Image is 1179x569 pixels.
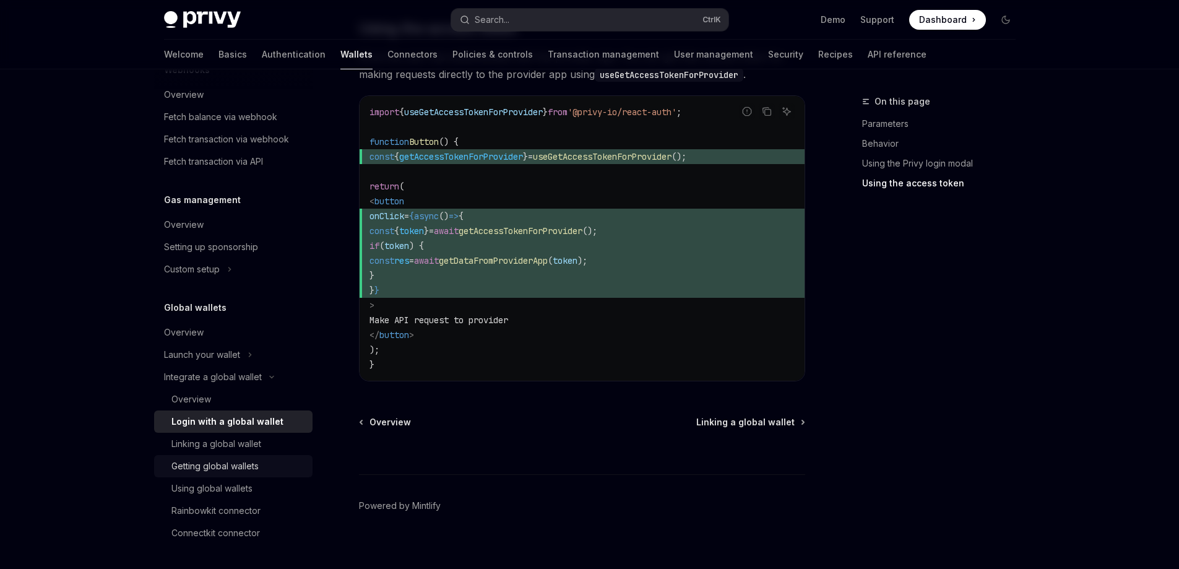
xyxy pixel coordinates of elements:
[595,68,743,82] code: useGetAccessTokenForProvider
[154,500,313,522] a: Rainbowkit connector
[759,103,775,119] button: Copy the contents from the code block
[768,40,803,69] a: Security
[369,344,379,355] span: );
[399,106,404,118] span: {
[696,416,795,428] span: Linking a global wallet
[434,225,459,237] span: await
[404,106,543,118] span: useGetAccessTokenForProvider
[171,481,253,496] div: Using global wallets
[387,40,438,69] a: Connectors
[154,150,313,173] a: Fetch transaction via API
[862,134,1026,154] a: Behavior
[409,255,414,266] span: =
[676,106,681,118] span: ;
[429,225,434,237] span: =
[674,40,753,69] a: User management
[459,211,464,222] span: {
[394,255,409,266] span: res
[154,477,313,500] a: Using global wallets
[154,344,313,366] button: Toggle Launch your wallet section
[439,211,449,222] span: ()
[154,410,313,433] a: Login with a global wallet
[424,225,429,237] span: }
[369,255,394,266] span: const
[409,240,424,251] span: ) {
[154,84,313,106] a: Overview
[528,151,533,162] span: =
[171,526,260,541] div: Connectkit connector
[919,14,967,26] span: Dashboard
[553,255,577,266] span: token
[475,12,509,27] div: Search...
[379,240,384,251] span: (
[340,40,373,69] a: Wallets
[164,40,204,69] a: Welcome
[862,114,1026,134] a: Parameters
[171,392,211,407] div: Overview
[523,151,528,162] span: }
[779,103,795,119] button: Ask AI
[171,503,261,518] div: Rainbowkit connector
[154,214,313,236] a: Overview
[818,40,853,69] a: Recipes
[360,416,411,428] a: Overview
[171,459,259,474] div: Getting global wallets
[164,193,241,207] h5: Gas management
[369,416,411,428] span: Overview
[862,154,1026,173] a: Using the Privy login modal
[154,128,313,150] a: Fetch transaction via webhook
[164,262,220,277] div: Custom setup
[154,433,313,455] a: Linking a global wallet
[702,15,721,25] span: Ctrl K
[164,110,277,124] div: Fetch balance via webhook
[369,225,394,237] span: const
[996,10,1016,30] button: Toggle dark mode
[369,300,374,311] span: >
[164,300,227,315] h5: Global wallets
[369,196,374,207] span: <
[548,255,553,266] span: (
[533,151,672,162] span: useGetAccessTokenForProvider
[164,217,204,232] div: Overview
[369,136,409,147] span: function
[154,388,313,410] a: Overview
[171,437,261,451] div: Linking a global wallet
[369,151,394,162] span: const
[369,315,508,326] span: Make API request to provider
[862,173,1026,193] a: Using the access token
[909,10,986,30] a: Dashboard
[164,240,258,254] div: Setting up sponsorship
[399,225,424,237] span: token
[164,370,262,384] div: Integrate a global wallet
[696,416,804,428] a: Linking a global wallet
[399,181,404,192] span: (
[409,329,414,341] span: >
[359,500,441,512] a: Powered by Mintlify
[369,211,404,222] span: onClick
[449,211,459,222] span: =>
[394,225,399,237] span: {
[548,40,659,69] a: Transaction management
[369,270,374,281] span: }
[164,325,204,340] div: Overview
[451,9,728,31] button: Open search
[154,455,313,477] a: Getting global wallets
[171,414,283,429] div: Login with a global wallet
[409,136,439,147] span: Button
[369,240,379,251] span: if
[394,151,399,162] span: {
[548,106,568,118] span: from
[154,106,313,128] a: Fetch balance via webhook
[154,522,313,544] a: Connectkit connector
[821,14,845,26] a: Demo
[582,225,597,237] span: ();
[369,181,399,192] span: return
[154,258,313,280] button: Toggle Custom setup section
[164,154,263,169] div: Fetch transaction via API
[262,40,326,69] a: Authentication
[439,255,548,266] span: getDataFromProviderApp
[374,285,379,296] span: }
[164,11,241,28] img: dark logo
[374,196,404,207] span: button
[739,103,755,119] button: Report incorrect code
